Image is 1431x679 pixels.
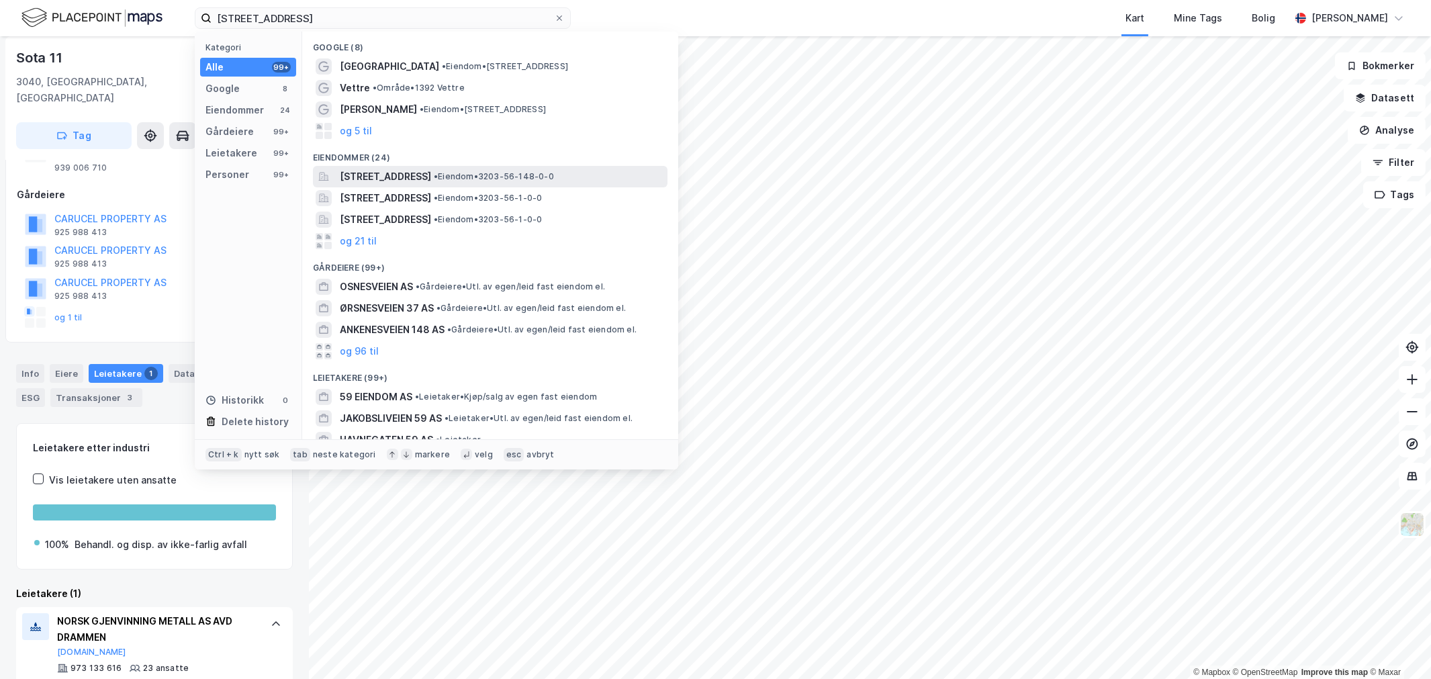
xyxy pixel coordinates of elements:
[434,171,438,181] span: •
[436,435,440,445] span: •
[222,414,289,430] div: Delete history
[313,449,376,460] div: neste kategori
[445,413,633,424] span: Leietaker • Utl. av egen/leid fast eiendom el.
[340,80,370,96] span: Vettre
[340,169,431,185] span: [STREET_ADDRESS]
[434,193,542,203] span: Eiendom • 3203-56-1-0-0
[205,167,249,183] div: Personer
[340,279,413,295] span: OSNESVEIEN AS
[54,259,107,269] div: 925 988 413
[302,32,678,56] div: Google (8)
[436,435,481,445] span: Leietaker
[526,449,554,460] div: avbryt
[1344,85,1426,111] button: Datasett
[57,647,126,658] button: [DOMAIN_NAME]
[272,169,291,180] div: 99+
[340,300,434,316] span: ØRSNESVEIEN 37 AS
[447,324,451,334] span: •
[205,448,242,461] div: Ctrl + k
[1311,10,1388,26] div: [PERSON_NAME]
[169,364,235,383] div: Datasett
[302,252,678,276] div: Gårdeiere (99+)
[16,74,218,106] div: 3040, [GEOGRAPHIC_DATA], [GEOGRAPHIC_DATA]
[1233,668,1298,677] a: OpenStreetMap
[16,47,65,69] div: Sota 11
[16,364,44,383] div: Info
[1399,512,1425,537] img: Z
[436,303,441,313] span: •
[54,163,107,173] div: 939 006 710
[50,388,142,407] div: Transaksjoner
[205,102,264,118] div: Eiendommer
[415,392,597,402] span: Leietaker • Kjøp/salg av egen fast eiendom
[71,663,122,674] div: 973 133 616
[89,364,163,383] div: Leietakere
[1193,668,1230,677] a: Mapbox
[272,126,291,137] div: 99+
[16,388,45,407] div: ESG
[143,663,189,674] div: 23 ansatte
[1125,10,1144,26] div: Kart
[280,395,291,406] div: 0
[16,122,132,149] button: Tag
[49,472,177,488] div: Vis leietakere uten ansatte
[434,214,438,224] span: •
[16,586,293,602] div: Leietakere (1)
[57,613,257,645] div: NORSK GJENVINNING METALL AS AVD DRAMMEN
[205,59,224,75] div: Alle
[212,8,554,28] input: Søk på adresse, matrikkel, gårdeiere, leietakere eller personer
[75,537,247,553] div: Behandl. og disp. av ikke-farlig avfall
[340,343,379,359] button: og 96 til
[340,322,445,338] span: ANKENESVEIEN 148 AS
[436,303,626,314] span: Gårdeiere • Utl. av egen/leid fast eiendom el.
[340,190,431,206] span: [STREET_ADDRESS]
[416,281,420,291] span: •
[340,389,412,405] span: 59 EIENDOM AS
[205,42,296,52] div: Kategori
[416,281,605,292] span: Gårdeiere • Utl. av egen/leid fast eiendom el.
[205,145,257,161] div: Leietakere
[442,61,446,71] span: •
[340,123,372,139] button: og 5 til
[205,81,240,97] div: Google
[144,367,158,380] div: 1
[54,227,107,238] div: 925 988 413
[1364,615,1431,679] div: Kontrollprogram for chat
[434,214,542,225] span: Eiendom • 3203-56-1-0-0
[45,537,69,553] div: 100%
[373,83,465,93] span: Område • 1392 Vettre
[340,432,433,448] span: HAVNEGATEN 59 AS
[244,449,280,460] div: nytt søk
[290,448,310,461] div: tab
[504,448,524,461] div: esc
[33,440,276,456] div: Leietakere etter industri
[447,324,637,335] span: Gårdeiere • Utl. av egen/leid fast eiendom el.
[205,392,264,408] div: Historikk
[272,62,291,73] div: 99+
[124,391,137,404] div: 3
[1361,149,1426,176] button: Filter
[1363,181,1426,208] button: Tags
[1252,10,1275,26] div: Bolig
[415,449,450,460] div: markere
[434,193,438,203] span: •
[21,6,163,30] img: logo.f888ab2527a4732fd821a326f86c7f29.svg
[434,171,554,182] span: Eiendom • 3203-56-148-0-0
[340,101,417,118] span: [PERSON_NAME]
[1364,615,1431,679] iframe: Chat Widget
[50,364,83,383] div: Eiere
[280,83,291,94] div: 8
[420,104,546,115] span: Eiendom • [STREET_ADDRESS]
[1174,10,1222,26] div: Mine Tags
[340,233,377,249] button: og 21 til
[340,58,439,75] span: [GEOGRAPHIC_DATA]
[1301,668,1368,677] a: Improve this map
[415,392,419,402] span: •
[302,362,678,386] div: Leietakere (99+)
[1335,52,1426,79] button: Bokmerker
[272,148,291,159] div: 99+
[442,61,568,72] span: Eiendom • [STREET_ADDRESS]
[373,83,377,93] span: •
[54,291,107,302] div: 925 988 413
[17,187,292,203] div: Gårdeiere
